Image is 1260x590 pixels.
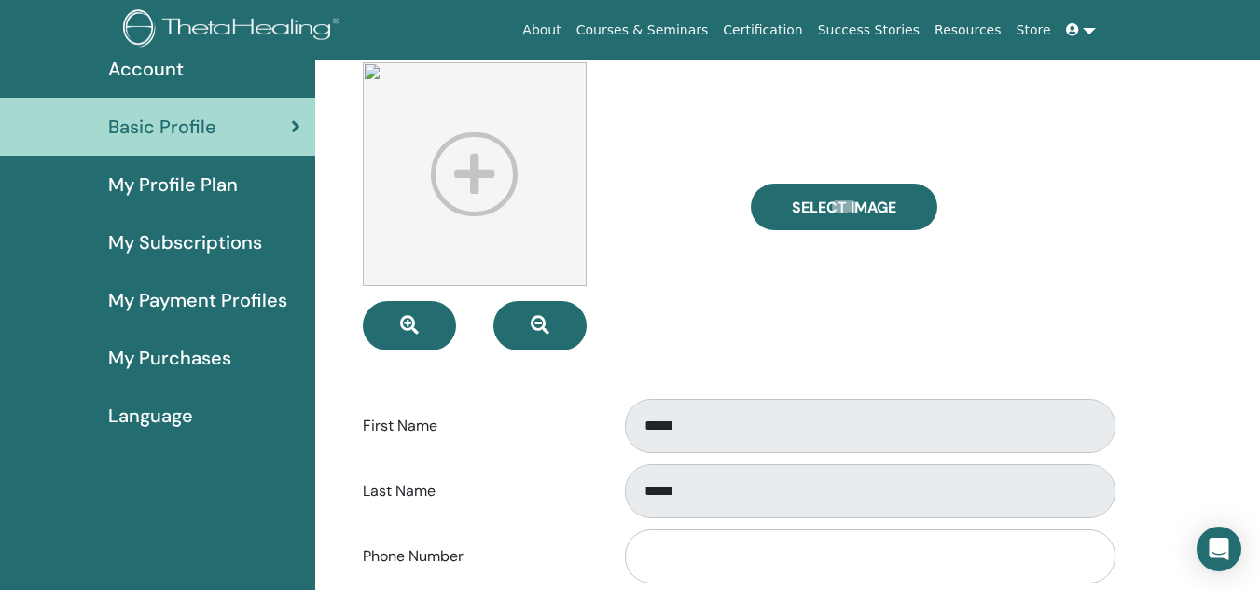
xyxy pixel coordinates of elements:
a: Courses & Seminars [569,13,716,48]
span: My Profile Plan [108,171,238,199]
a: About [515,13,568,48]
label: First Name [349,408,608,444]
a: Success Stories [810,13,927,48]
label: Last Name [349,473,608,509]
span: My Purchases [108,344,231,372]
a: Certification [715,13,810,48]
div: Open Intercom Messenger [1197,527,1241,571]
input: Select Image [832,200,856,213]
span: Basic Profile [108,113,216,141]
span: My Subscriptions [108,228,262,256]
a: Store [1009,13,1059,48]
label: Phone Number [349,539,608,574]
span: My Payment Profiles [108,286,287,314]
span: Language [108,402,193,430]
img: profile [363,62,587,286]
span: Select Image [792,198,896,217]
a: Resources [927,13,1009,48]
span: Account [108,55,184,83]
img: logo.png [123,9,346,51]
